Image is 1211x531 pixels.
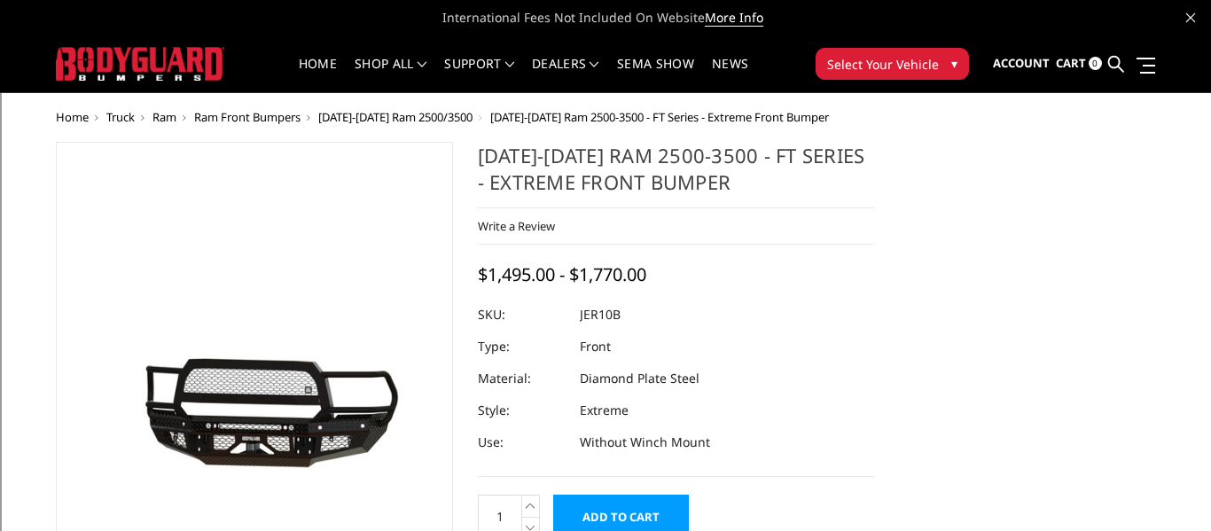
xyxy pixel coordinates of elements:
a: shop all [355,58,426,92]
a: Cart 0 [1056,40,1102,88]
span: Select Your Vehicle [827,55,939,74]
a: More Info [705,9,763,27]
a: News [712,58,748,92]
a: Account [993,40,1050,88]
span: 0 [1089,57,1102,70]
span: Cart [1056,55,1086,71]
span: Account [993,55,1050,71]
a: SEMA Show [617,58,694,92]
a: Support [444,58,514,92]
img: BODYGUARD BUMPERS [56,47,224,80]
span: ▾ [951,54,957,73]
button: Select Your Vehicle [816,48,969,80]
a: Home [299,58,337,92]
a: Dealers [532,58,599,92]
